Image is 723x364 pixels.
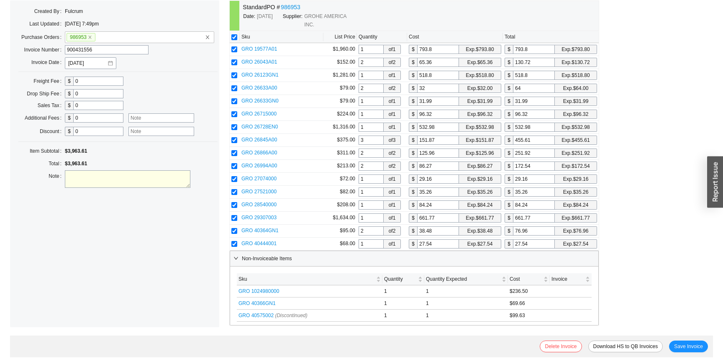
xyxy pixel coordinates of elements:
div: $ [505,213,513,223]
span: GRO 27074000 [241,176,277,182]
span: of 2 [384,227,400,235]
span: of 1 [384,71,400,79]
span: GRO 29307003 [241,215,277,220]
div: $ [409,226,417,236]
div: $ [65,77,73,86]
div: Exp. $64.00 [563,84,589,92]
div: Exp. $661.77 [466,214,494,222]
button: Save Invoice [669,341,708,352]
div: Exp. $532.98 [466,123,494,131]
div: $ [409,136,417,145]
span: GRO 26715000 [241,111,277,117]
div: $ [409,97,417,106]
span: GRO 26633A00 [241,85,277,91]
td: $236.50 [508,285,550,297]
div: $1,960.00 [325,45,355,53]
td: $69.66 [508,297,550,310]
span: GRO 40364GN1 [241,228,279,233]
div: $ [505,174,513,184]
span: close [205,35,210,40]
div: Exp. $251.92 [561,149,590,157]
div: Date: Supplier: [243,12,356,29]
div: $ [409,123,417,132]
input: Note [128,113,194,123]
div: Exp. $96.32 [467,110,493,118]
span: $3,963.61 [65,161,87,167]
div: Exp. $96.32 [563,110,589,118]
div: $72.00 [325,174,355,183]
span: of 2 [384,58,400,67]
span: GROHE AMERICA INC. [304,12,356,29]
div: $ [65,101,73,110]
div: Exp. $65.36 [467,58,493,67]
div: $ [409,213,417,223]
td: 1 [382,310,424,322]
div: $ [409,239,417,249]
div: $ [409,161,417,171]
span: of 1 [384,97,400,105]
div: Exp. $32.00 [467,84,493,92]
div: Exp. $532.98 [561,123,590,131]
div: $ [505,97,513,106]
span: [DATE] [257,12,273,29]
div: $ [409,45,417,54]
div: $152.00 [325,58,355,66]
div: Exp. $518.80 [561,71,590,79]
span: GRO 28540000 [241,202,277,208]
div: $ [409,149,417,158]
div: $ [505,161,513,171]
div: Exp. $172.54 [561,162,590,170]
td: 1 [424,285,508,297]
label: Created By [34,5,65,17]
label: Invoice Date [31,56,65,68]
span: of 1 [384,214,400,222]
span: Save Invoice [674,342,703,351]
div: Exp. $76.96 [563,227,589,235]
span: GRO 19577A01 [241,46,277,52]
div: $ [505,45,513,54]
input: 09/09/2025 [68,59,107,67]
th: Quantity Expected sortable [424,273,508,285]
span: GRO 40366GN1 [238,300,276,306]
span: GRO 26633GN0 [241,98,279,104]
button: Delete Invoice [540,341,582,352]
div: $ [505,136,513,145]
div: $ [409,200,417,210]
div: Exp. $84.24 [563,201,589,209]
td: 1 [424,297,508,310]
div: Exp. $793.80 [466,45,494,54]
span: of 3 [384,136,400,144]
div: Exp. $86.27 [467,162,493,170]
div: Exp. $27.54 [563,240,589,248]
th: Sku sortable [237,273,382,285]
span: Cost [510,275,542,283]
div: Exp. $661.77 [561,214,590,222]
span: right [233,256,238,261]
span: Delete Invoice [545,342,577,351]
div: $ [505,226,513,236]
th: Quantity [357,31,407,43]
th: Sku [240,31,323,43]
div: $ [505,71,513,80]
div: $1,634.00 [325,213,355,222]
div: $ [505,123,513,132]
div: $ [65,89,73,98]
th: Cost [407,31,503,43]
label: Purchase Orders [21,31,65,43]
div: Exp. $29.16 [467,175,493,183]
span: of 2 [384,149,400,157]
th: Quantity sortable [382,273,424,285]
div: $ [409,110,417,119]
td: $99.63 [508,310,550,322]
span: GRO 26728EN0 [241,124,278,130]
div: $311.00 [325,149,355,157]
div: Exp. $31.99 [467,97,493,105]
div: Exp. $518.80 [466,71,494,79]
div: $ [409,58,417,67]
span: GRO 26994A00 [241,163,277,169]
div: Exp. $35.26 [563,188,589,196]
span: GRO 26866A00 [241,150,277,156]
div: $1,316.00 [325,123,355,131]
span: GRO 40575002 [238,313,308,318]
div: $ [505,84,513,93]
